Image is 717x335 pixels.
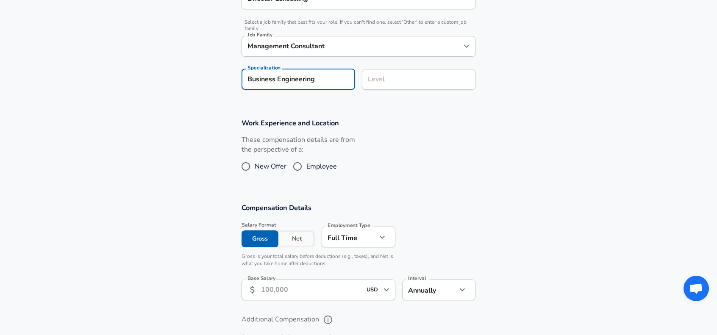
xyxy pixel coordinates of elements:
div: Full Time [322,227,376,247]
input: Software Engineer [245,40,459,53]
label: Interval [408,276,426,281]
label: These compensation details are from the perspective of a: [242,135,355,155]
input: L3 [366,73,472,86]
input: USD [364,283,381,296]
label: Employment Type [328,223,370,228]
input: 100,000 [261,280,361,300]
div: Open chat [684,276,709,301]
label: Additional Compensation [242,313,475,327]
span: Salary Format [242,221,315,229]
button: Open [461,40,472,52]
button: Open [381,284,392,296]
button: Gross [242,230,278,247]
input: Specialization [242,69,355,90]
div: Annually [402,280,457,300]
label: Base Salary [247,276,275,281]
button: help [321,313,335,327]
label: Specialization [247,65,281,70]
h3: Work Experience and Location [242,118,475,128]
h3: Compensation Details [242,203,475,213]
label: Job Family [247,32,272,37]
span: Select a job family that best fits your role. If you can't find one, select 'Other' to enter a cu... [242,19,475,32]
span: New Offer [255,161,286,172]
button: Net [278,230,315,247]
p: Gross is your total salary before deductions (e.g., taxes), and Net is what you take home after d... [242,253,395,267]
span: Employee [306,161,337,172]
